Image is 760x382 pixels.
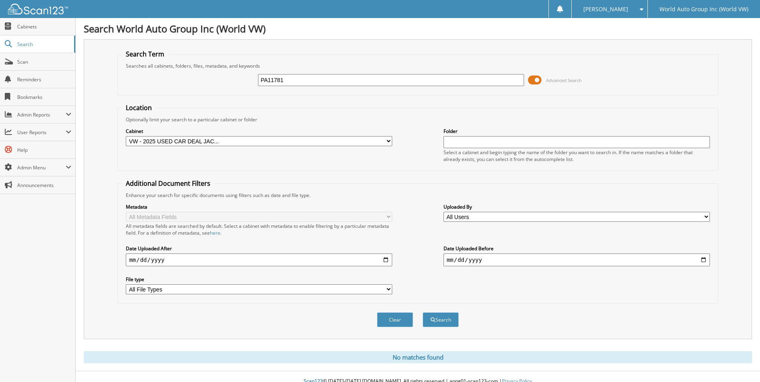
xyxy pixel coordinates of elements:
span: Announcements [17,182,71,189]
span: Bookmarks [17,94,71,101]
span: Scan [17,58,71,65]
a: here [210,229,220,236]
label: Cabinet [126,128,392,135]
label: Metadata [126,203,392,210]
label: File type [126,276,392,283]
span: World Auto Group Inc (World VW) [659,7,748,12]
span: Reminders [17,76,71,83]
span: [PERSON_NAME] [583,7,628,12]
div: All metadata fields are searched by default. Select a cabinet with metadata to enable filtering b... [126,223,392,236]
div: Optionally limit your search to a particular cabinet or folder [122,116,714,123]
span: Cabinets [17,23,71,30]
button: Search [423,312,459,327]
input: start [126,253,392,266]
legend: Additional Document Filters [122,179,214,188]
span: Help [17,147,71,153]
img: scan123-logo-white.svg [8,4,68,14]
div: Enhance your search for specific documents using filters such as date and file type. [122,192,714,199]
legend: Search Term [122,50,168,58]
span: Search [17,41,70,48]
div: Searches all cabinets, folders, files, metadata, and keywords [122,62,714,69]
legend: Location [122,103,156,112]
h1: Search World Auto Group Inc (World VW) [84,22,752,35]
label: Date Uploaded After [126,245,392,252]
span: Admin Menu [17,164,66,171]
span: Advanced Search [546,77,582,83]
input: end [444,253,710,266]
span: User Reports [17,129,66,136]
button: Clear [377,312,413,327]
label: Uploaded By [444,203,710,210]
div: No matches found [84,351,752,363]
div: Select a cabinet and begin typing the name of the folder you want to search in. If the name match... [444,149,710,163]
label: Date Uploaded Before [444,245,710,252]
label: Folder [444,128,710,135]
span: Admin Reports [17,111,66,118]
